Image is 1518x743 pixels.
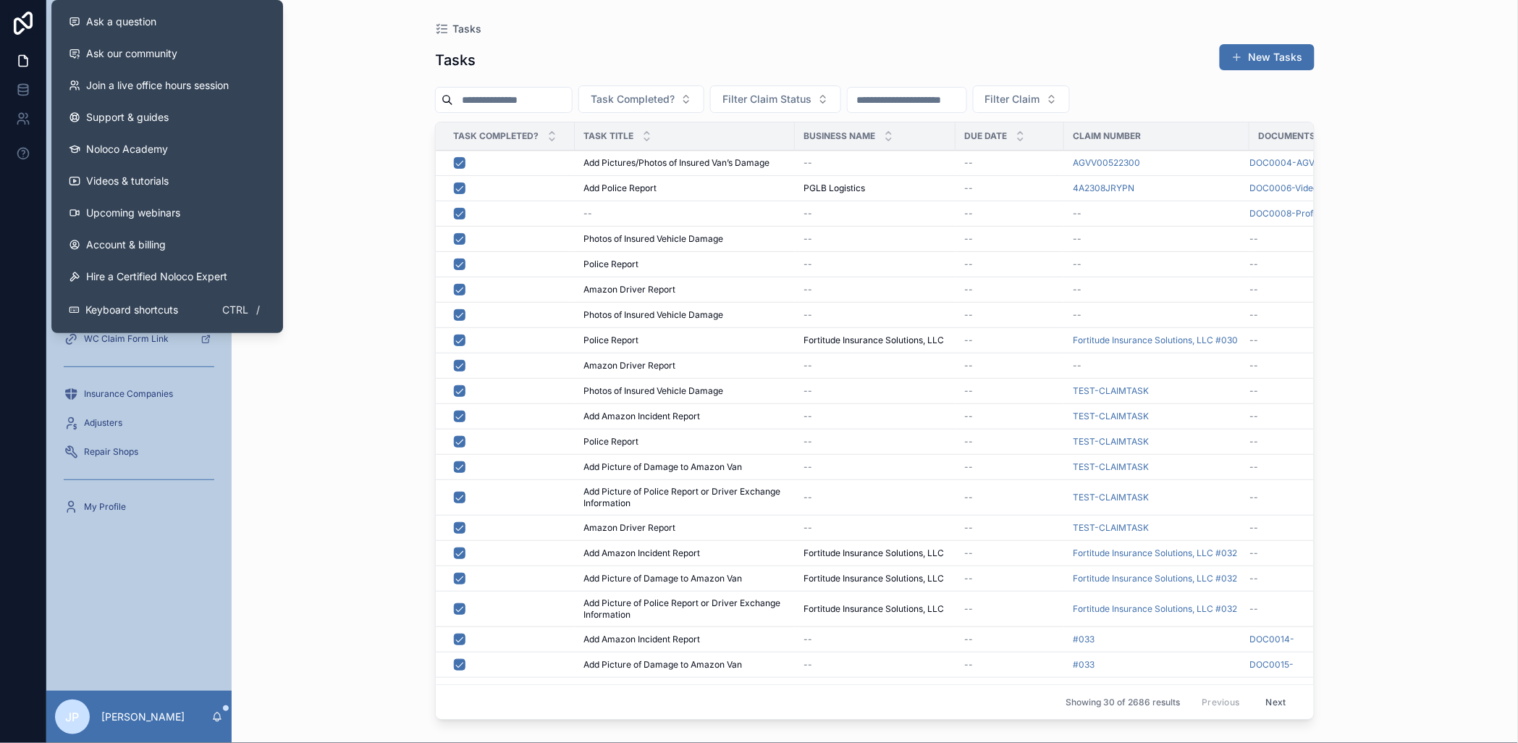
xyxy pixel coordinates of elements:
[1073,659,1095,671] span: #033
[583,461,742,473] span: Add Picture of Damage to Amazon Van
[57,70,277,101] a: Join a live office hours session
[804,659,812,671] span: --
[101,710,185,724] p: [PERSON_NAME]
[86,269,227,284] span: Hire a Certified Noloco Expert
[86,14,156,29] span: Ask a question
[1249,573,1258,584] span: --
[55,381,223,407] a: Insurance Companies
[1249,385,1258,397] span: --
[46,58,232,539] div: scrollable content
[1249,659,1294,671] span: DOC0015-
[1256,691,1296,713] button: Next
[964,492,973,503] span: --
[1249,461,1258,473] span: --
[452,22,481,36] span: Tasks
[804,284,812,295] span: --
[1073,385,1149,397] span: TEST-CLAIMTASK
[66,708,80,726] span: JP
[583,385,723,397] span: Photos of Insured Vehicle Damage
[583,634,700,645] span: Add Amazon Incident Report
[1249,208,1354,219] a: DOC0008-Profile Picture
[1249,547,1258,559] span: --
[1249,259,1258,270] span: --
[1073,157,1140,169] a: AGVV00522300
[86,206,180,220] span: Upcoming webinars
[1220,44,1315,70] button: New Tasks
[57,101,277,133] a: Support & guides
[1073,309,1081,321] span: --
[57,6,277,38] button: Ask a question
[804,436,812,448] span: --
[1258,130,1315,142] span: Documents
[1073,233,1081,245] span: --
[583,284,675,295] span: Amazon Driver Report
[583,573,742,584] span: Add Picture of Damage to Amazon Van
[86,238,166,252] span: Account & billing
[964,157,973,169] span: --
[804,385,812,397] span: --
[804,309,812,321] span: --
[453,130,539,142] span: Task Completed?
[86,110,169,125] span: Support & guides
[583,182,657,194] span: Add Police Report
[583,684,786,707] span: Add Picture of Police Report or Driver Exchange Information
[804,233,812,245] span: --
[55,439,223,465] a: Repair Shops
[1249,522,1258,534] span: --
[86,142,168,156] span: Noloco Academy
[57,293,277,327] button: Keyboard shortcutsCtrl/
[84,417,122,429] span: Adjusters
[964,411,973,422] span: --
[1249,603,1258,615] span: --
[583,157,769,169] span: Add Pictures/Photos of Insured Van’s Damage
[964,130,1007,142] span: Due Date
[253,304,264,316] span: /
[55,494,223,520] a: My Profile
[804,259,812,270] span: --
[583,547,700,559] span: Add Amazon Incident Report
[1073,284,1081,295] span: --
[1073,130,1141,142] span: Claim Number
[57,38,277,70] a: Ask our community
[804,411,812,422] span: --
[1073,522,1149,534] a: TEST-CLAIMTASK
[804,157,812,169] span: --
[1249,182,1354,194] span: DOC0006-Video of Incident
[1073,492,1149,503] span: TEST-CLAIMTASK
[964,335,973,346] span: --
[86,174,169,188] span: Videos & tutorials
[84,388,173,400] span: Insurance Companies
[804,461,812,473] span: --
[57,229,277,261] a: Account & billing
[964,385,973,397] span: --
[1073,360,1081,371] span: --
[583,411,700,422] span: Add Amazon Incident Report
[86,46,177,61] span: Ask our community
[583,259,638,270] span: Police Report
[84,501,126,513] span: My Profile
[1073,436,1149,448] span: TEST-CLAIMTASK
[1073,259,1081,270] span: --
[57,197,277,229] a: Upcoming webinars
[964,259,973,270] span: --
[583,335,638,346] span: Police Report
[57,261,277,293] button: Hire a Certified Noloco Expert
[1073,634,1095,645] a: #033
[57,165,277,197] a: Videos & tutorials
[804,492,812,503] span: --
[964,573,973,584] span: --
[722,92,811,106] span: Filter Claim Status
[1249,309,1258,321] span: --
[964,233,973,245] span: --
[1073,461,1149,473] span: TEST-CLAIMTASK
[1073,335,1238,346] a: Fortitude Insurance Solutions, LLC #030
[1073,603,1237,615] span: Fortitude Insurance Solutions, LLC #032
[804,634,812,645] span: --
[964,461,973,473] span: --
[84,446,138,458] span: Repair Shops
[1249,157,1354,169] a: DOC0004-AGVV00522300 - Picture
